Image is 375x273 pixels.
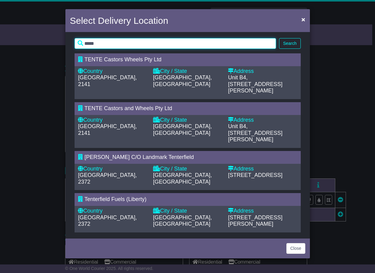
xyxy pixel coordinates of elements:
[153,74,212,87] span: [GEOGRAPHIC_DATA], [GEOGRAPHIC_DATA]
[228,208,297,214] div: Address
[228,74,282,94] span: Unit B4, [STREET_ADDRESS][PERSON_NAME]
[228,214,282,227] span: [STREET_ADDRESS][PERSON_NAME]
[153,117,222,124] div: City / State
[153,214,212,227] span: [GEOGRAPHIC_DATA], [GEOGRAPHIC_DATA]
[153,123,212,136] span: [GEOGRAPHIC_DATA], [GEOGRAPHIC_DATA]
[78,166,147,172] div: Country
[279,38,300,49] button: Search
[153,208,222,214] div: City / State
[78,208,147,214] div: Country
[228,68,297,75] div: Address
[78,123,137,136] span: [GEOGRAPHIC_DATA], 2141
[228,117,297,124] div: Address
[78,117,147,124] div: Country
[84,105,172,111] span: TENTE Castors and Wheels Pty Ltd
[153,166,222,172] div: City / State
[228,172,282,178] span: [STREET_ADDRESS]
[78,74,137,87] span: [GEOGRAPHIC_DATA], 2141
[78,172,137,185] span: [GEOGRAPHIC_DATA], 2372
[228,123,282,142] span: Unit B4, [STREET_ADDRESS][PERSON_NAME]
[85,154,194,160] span: [PERSON_NAME] C/O Landmark Tenterfield
[70,14,168,27] h4: Select Delivery Location
[78,68,147,75] div: Country
[153,172,212,185] span: [GEOGRAPHIC_DATA], [GEOGRAPHIC_DATA]
[301,16,305,23] span: ×
[153,68,222,75] div: City / State
[78,214,137,227] span: [GEOGRAPHIC_DATA], 2372
[228,166,297,172] div: Address
[84,56,161,63] span: TENTE Castors Wheels Pty Ltd
[286,243,305,254] button: Close
[84,196,146,202] span: Tenterfield Fuels (Liberty)
[298,13,308,26] button: Close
